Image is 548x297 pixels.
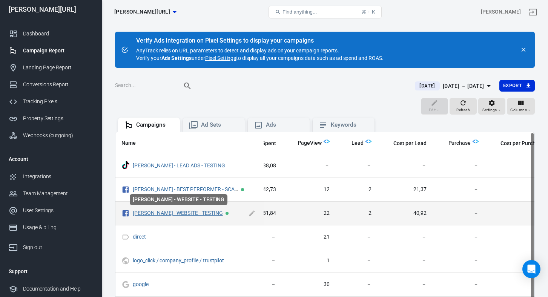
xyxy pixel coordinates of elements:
span: － [439,210,479,217]
div: [DATE] － [DATE] [443,81,484,91]
span: － [439,233,479,241]
div: Integrations [23,173,93,181]
span: － [439,281,479,288]
a: Conversions Report [3,76,99,93]
div: AnyTrack relies on URL parameters to detect and display ads on your campaign reports. Verify your... [136,38,384,62]
a: Dashboard [3,25,99,42]
a: [PERSON_NAME] - BEST PERFORMER - SCALING [133,186,246,192]
div: Campaign Report [23,47,93,55]
img: Logo [324,138,330,144]
span: 21,37 [384,186,426,193]
strong: Ads Settings [161,55,192,61]
div: Usage & billing [23,224,93,231]
div: Open Intercom Messenger [522,260,540,278]
span: － [384,257,426,265]
span: Purchase [439,139,471,147]
span: － [342,281,371,288]
span: 40,92 [384,210,426,217]
span: Find anything... [282,9,317,15]
svg: Google [121,280,130,289]
button: Find anything...⌘ + K [269,6,382,18]
span: － [491,281,544,288]
button: close [518,44,529,55]
a: direct [133,234,146,240]
span: Columns [510,107,527,113]
span: － [342,257,371,265]
div: Sign out [23,243,93,251]
a: Sign out [524,3,542,21]
span: Name [121,139,136,147]
span: － [491,162,544,170]
span: Name [121,139,146,147]
span: － [439,186,479,193]
span: － [491,210,544,217]
span: 2 [342,186,371,193]
div: [PERSON_NAME][URL] [3,6,99,13]
span: The average cost for each "Lead" event [384,139,426,148]
div: Verify Ads Integration on Pixel Settings to display your campaigns [136,37,384,44]
button: Settings [478,98,505,115]
div: TikTok Ads [121,161,130,170]
div: Property Settings [23,115,93,122]
div: Account id: Zo3YXUXY [481,8,521,16]
div: User Settings [23,207,93,214]
a: Sign out [3,236,99,256]
span: － [491,233,544,241]
div: [PERSON_NAME] - WEBSITE - TESTING [130,194,227,205]
span: － [491,257,544,265]
span: GLORYA - LEAD ADS - TESTING [133,163,226,168]
span: Active [226,212,229,215]
span: － [439,257,479,265]
span: Refresh [456,107,470,113]
span: 1 [288,257,330,265]
a: Webhooks (outgoing) [3,127,99,144]
span: Purchase [448,139,471,147]
span: GLORYA - BEST PERFORMER - SCALING [133,187,239,192]
img: Logo [365,138,371,144]
span: google [133,282,150,287]
span: PageView [288,139,322,147]
a: google [133,281,149,287]
a: logo_click / company_profile / trustpilot [133,257,224,263]
div: Landing Page Report [23,64,93,72]
a: Property Settings [3,110,99,127]
span: － [342,162,371,170]
a: Campaign Report [3,42,99,59]
a: [PERSON_NAME] - LEAD ADS - TESTING [133,162,225,168]
button: [PERSON_NAME][URL] [111,5,179,19]
span: 2 [342,210,371,217]
span: glorya.ai [114,7,170,17]
span: GLORYA - WEBSITE - TESTING [133,210,224,216]
div: Campaigns [136,121,174,129]
div: Conversions Report [23,81,93,89]
a: Pixel Settings [205,54,236,62]
button: Refresh [450,98,477,115]
div: Ads [266,121,304,129]
span: 22 [288,210,330,217]
div: Webhooks (outgoing) [23,132,93,139]
svg: Direct [121,233,130,242]
span: 12 [288,186,330,193]
span: － [384,162,426,170]
div: Dashboard [23,30,93,38]
span: The average cost for each "Lead" event [393,139,426,148]
span: direct [133,234,147,239]
span: － [491,186,544,193]
span: 21 [288,233,330,241]
a: Team Management [3,185,99,202]
div: ⌘ + K [361,9,375,15]
img: Logo [473,138,479,144]
div: Documentation and Help [23,285,93,293]
button: Columns [507,98,535,115]
span: Lead [352,139,364,147]
span: 30 [288,281,330,288]
svg: Facebook Ads [121,209,130,218]
a: Usage & billing [3,219,99,236]
a: User Settings [3,202,99,219]
span: － [384,281,426,288]
span: PageView [298,139,322,147]
li: Support [3,262,99,280]
input: Search... [115,81,175,91]
button: Search [178,77,196,95]
a: Integrations [3,168,99,185]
